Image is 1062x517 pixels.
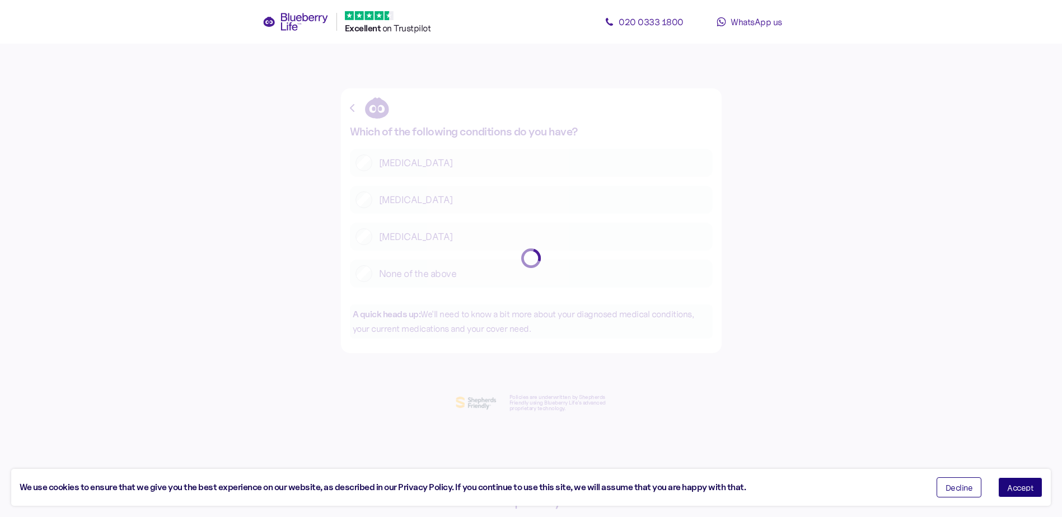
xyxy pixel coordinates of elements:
span: Accept [1007,483,1033,491]
a: 020 0333 1800 [594,11,695,33]
div: We use cookies to ensure that we give you the best experience on our website, as described in our... [20,481,920,495]
span: WhatsApp us [731,16,782,27]
button: Accept cookies [998,477,1042,497]
span: 020 0333 1800 [619,16,684,27]
a: WhatsApp us [699,11,800,33]
button: Decline cookies [937,477,982,497]
span: on Trustpilot [382,22,431,34]
span: Decline [946,483,973,491]
span: Excellent ️ [345,23,382,34]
